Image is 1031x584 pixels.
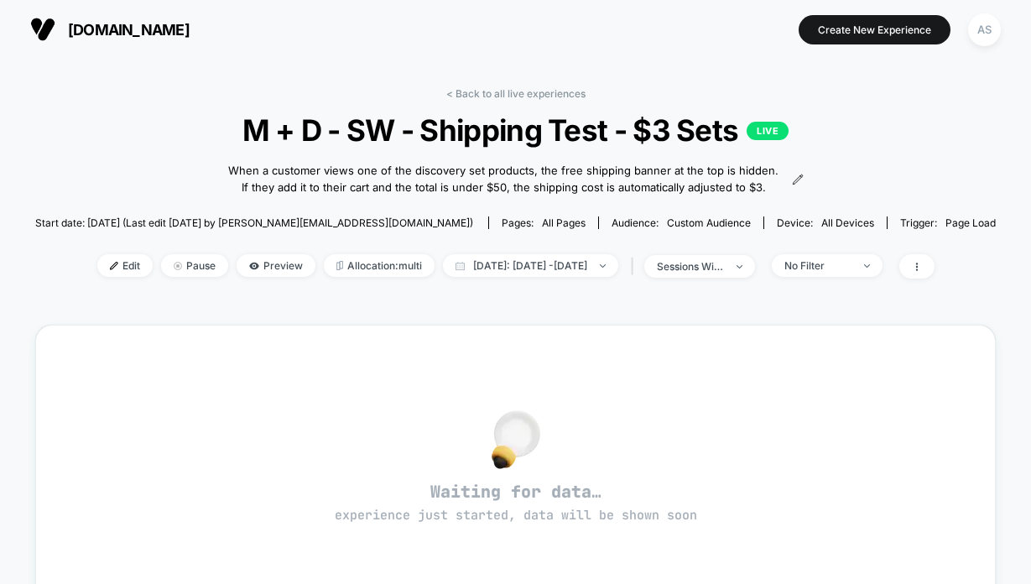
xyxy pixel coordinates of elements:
div: Audience: [612,216,751,229]
span: Preview [237,254,315,277]
a: < Back to all live experiences [446,87,586,100]
img: end [174,262,182,270]
span: experience just started, data will be shown soon [335,507,697,524]
div: sessions with impression [657,260,724,273]
span: M + D - SW - Shipping Test - $3 Sets [83,112,947,148]
div: Trigger: [900,216,996,229]
button: [DOMAIN_NAME] [25,16,195,43]
img: end [864,264,870,268]
p: LIVE [747,122,789,140]
img: rebalance [336,261,343,270]
button: AS [963,13,1006,47]
span: Pause [161,254,228,277]
span: Start date: [DATE] (Last edit [DATE] by [PERSON_NAME][EMAIL_ADDRESS][DOMAIN_NAME]) [35,216,473,229]
div: AS [968,13,1001,46]
img: end [600,264,606,268]
span: all devices [821,216,874,229]
span: When a customer views one of the discovery set products, the free shipping banner at the top is h... [227,163,779,196]
span: Custom Audience [667,216,751,229]
img: end [737,265,742,269]
span: Allocation: multi [324,254,435,277]
img: calendar [456,262,465,270]
button: Create New Experience [799,15,950,44]
span: Edit [97,254,153,277]
img: Visually logo [30,17,55,42]
img: no_data [492,410,540,469]
span: all pages [542,216,586,229]
span: Waiting for data… [65,481,966,524]
div: Pages: [502,216,586,229]
span: Page Load [945,216,996,229]
span: | [627,254,644,279]
div: No Filter [784,259,851,272]
img: edit [110,262,118,270]
span: Device: [763,216,887,229]
span: [DATE]: [DATE] - [DATE] [443,254,618,277]
span: [DOMAIN_NAME] [68,21,190,39]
